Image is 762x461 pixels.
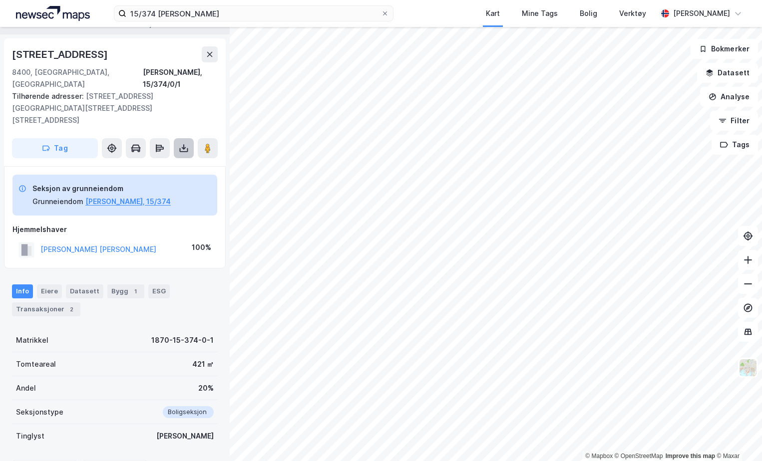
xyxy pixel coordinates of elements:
div: 421 ㎡ [192,358,214,370]
div: Tinglyst [16,430,44,442]
div: Verktøy [619,7,646,19]
div: [PERSON_NAME] [673,7,730,19]
div: [STREET_ADDRESS] [12,46,110,62]
iframe: Chat Widget [712,413,762,461]
div: 1870-15-374-0-1 [151,334,214,346]
div: 1 [130,286,140,296]
button: Filter [710,111,758,131]
div: [PERSON_NAME] [156,430,214,442]
a: Mapbox [585,453,613,460]
div: Eiere [37,284,62,298]
div: Andel [16,382,36,394]
div: 8400, [GEOGRAPHIC_DATA], [GEOGRAPHIC_DATA] [12,66,143,90]
div: Info [12,284,33,298]
div: Kart [486,7,500,19]
div: 100% [192,241,211,253]
a: Improve this map [666,453,715,460]
div: Kontrollprogram for chat [712,413,762,461]
img: Z [739,358,758,377]
div: Transaksjoner [12,302,80,316]
div: [STREET_ADDRESS][GEOGRAPHIC_DATA][STREET_ADDRESS][STREET_ADDRESS] [12,90,210,126]
span: Tilhørende adresser: [12,92,86,100]
button: Bokmerker [691,39,758,59]
div: Seksjonstype [16,406,63,418]
a: OpenStreetMap [615,453,663,460]
input: Søk på adresse, matrikkel, gårdeiere, leietakere eller personer [126,6,381,21]
div: Matrikkel [16,334,48,346]
div: Bygg [107,284,144,298]
div: Hjemmelshaver [12,224,217,235]
button: Tag [12,138,98,158]
div: Tomteareal [16,358,56,370]
button: Datasett [697,63,758,83]
div: Seksjon av grunneiendom [32,183,171,195]
div: Grunneiendom [32,196,83,208]
div: [PERSON_NAME], 15/374/0/1 [143,66,218,90]
div: ESG [148,284,170,298]
div: 20% [198,382,214,394]
div: Datasett [66,284,103,298]
div: 2 [66,304,76,314]
div: Bolig [580,7,597,19]
div: Mine Tags [522,7,558,19]
button: [PERSON_NAME], 15/374 [85,196,171,208]
button: Analyse [700,87,758,107]
img: logo.a4113a55bc3d86da70a041830d287a7e.svg [16,6,90,21]
button: Tags [712,135,758,155]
